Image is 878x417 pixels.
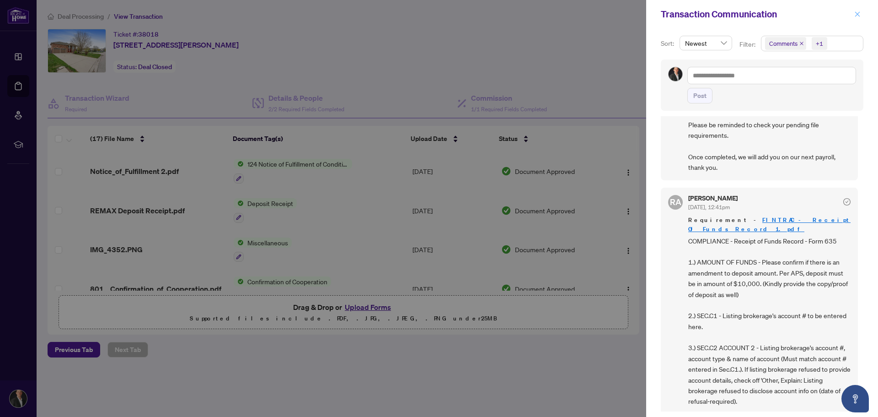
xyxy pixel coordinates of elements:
span: Newest [685,36,727,50]
div: Transaction Communication [661,7,851,21]
h5: [PERSON_NAME] [688,195,738,201]
span: close [799,41,804,46]
a: FINTRAC - Receipt Of Funds Record 1.pdf [688,216,851,233]
button: Post [687,88,712,103]
p: Filter: [739,39,757,49]
span: RA [670,195,681,208]
span: Requirement - [688,216,851,234]
span: Comments [769,39,798,48]
span: close [854,11,861,17]
span: COMPLIANCE - Receipt of Funds Record - Form 635 1.) AMOUNT OF FUNDS - Please confirm if there is ... [688,236,851,407]
div: +1 [816,39,823,48]
span: Comments [765,37,806,50]
span: Hi [PERSON_NAME], Please be reminded to check your pending file requirements. Once completed, we ... [688,98,851,173]
p: Sort: [661,38,676,49]
span: check-circle [843,198,851,206]
span: [DATE], 12:41pm [688,204,730,211]
img: Profile Icon [669,67,682,81]
button: Open asap [841,385,869,412]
